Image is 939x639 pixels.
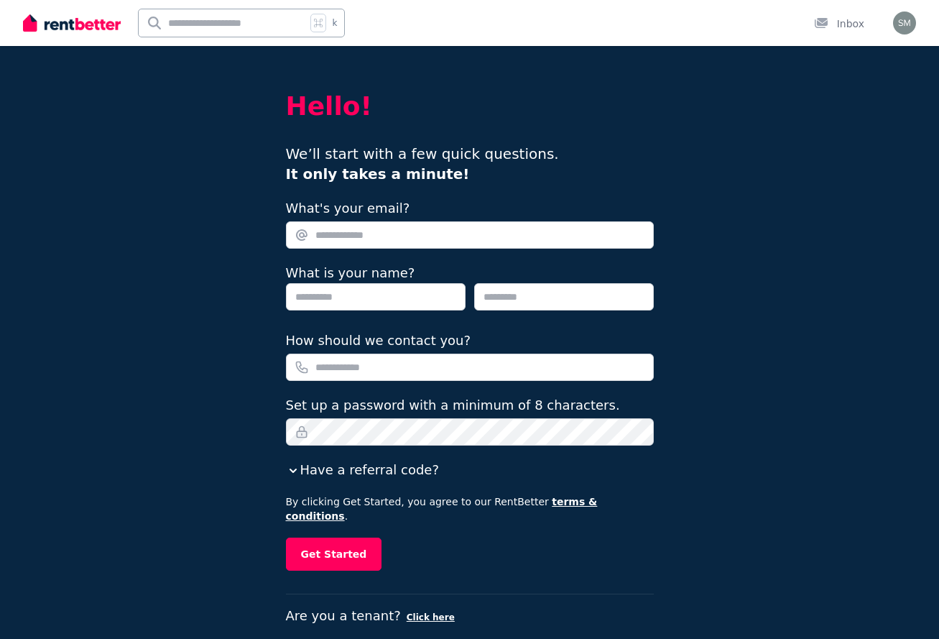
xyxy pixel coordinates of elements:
[23,12,121,34] img: RentBetter
[286,606,654,626] p: Are you a tenant?
[286,265,415,280] label: What is your name?
[286,331,471,351] label: How should we contact you?
[286,460,439,480] button: Have a referral code?
[286,145,559,183] span: We’ll start with a few quick questions.
[286,538,382,571] button: Get Started
[286,198,410,219] label: What's your email?
[814,17,864,31] div: Inbox
[893,12,916,35] img: Stuart MacRae
[286,165,470,183] b: It only takes a minute!
[286,92,654,121] h2: Hello!
[332,17,337,29] span: k
[407,612,455,623] button: Click here
[286,395,620,415] label: Set up a password with a minimum of 8 characters.
[286,495,654,523] p: By clicking Get Started, you agree to our RentBetter .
